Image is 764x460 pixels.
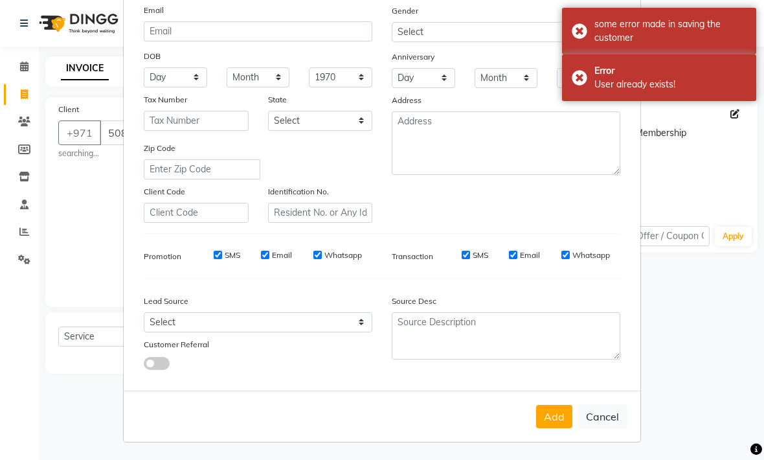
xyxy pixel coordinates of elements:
[144,94,187,106] label: Tax Number
[144,186,185,198] label: Client Code
[324,249,362,261] label: Whatsapp
[144,339,209,351] label: Customer Referral
[594,78,747,91] div: User already exists!
[144,251,181,262] label: Promotion
[144,159,260,179] input: Enter Zip Code
[392,5,418,17] label: Gender
[594,17,747,45] div: some error made in saving the customer
[144,51,161,62] label: DOB
[594,64,747,78] div: Error
[473,249,488,261] label: SMS
[144,21,372,41] input: Email
[578,404,627,429] button: Cancel
[144,203,249,223] input: Client Code
[144,143,175,154] label: Zip Code
[225,249,240,261] label: SMS
[144,295,188,307] label: Lead Source
[272,249,292,261] label: Email
[392,95,421,106] label: Address
[536,405,572,428] button: Add
[392,295,436,307] label: Source Desc
[268,186,329,198] label: Identification No.
[144,5,164,16] label: Email
[392,251,433,262] label: Transaction
[392,51,434,63] label: Anniversary
[520,249,540,261] label: Email
[268,203,373,223] input: Resident No. or Any Id
[572,249,610,261] label: Whatsapp
[268,94,287,106] label: State
[144,111,249,131] input: Tax Number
